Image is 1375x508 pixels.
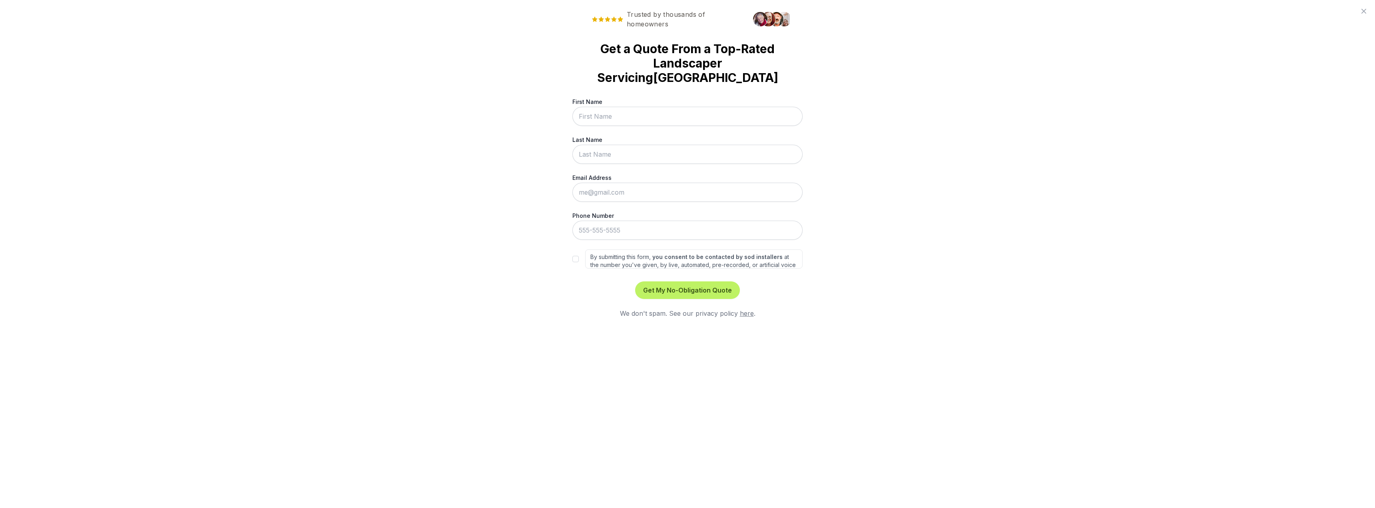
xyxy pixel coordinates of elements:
[585,249,803,269] label: By submitting this form, at the number you've given, by live, automated, pre-recorded, or artific...
[740,309,754,317] a: here
[572,135,803,144] label: Last Name
[652,253,783,260] strong: you consent to be contacted by sod installers
[635,281,740,299] button: Get My No-Obligation Quote
[572,221,803,240] input: 555-555-5555
[572,107,803,126] input: First Name
[585,42,790,85] strong: Get a Quote From a Top-Rated Landscaper Servicing [GEOGRAPHIC_DATA]
[572,98,803,106] label: First Name
[572,173,803,182] label: Email Address
[572,309,803,318] div: We don't spam. See our privacy policy .
[572,183,803,202] input: me@gmail.com
[572,211,803,220] label: Phone Number
[585,10,748,29] span: Trusted by thousands of homeowners
[572,145,803,164] input: Last Name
